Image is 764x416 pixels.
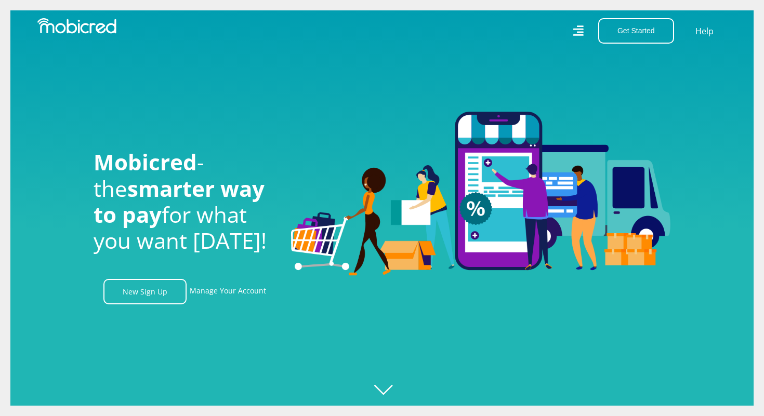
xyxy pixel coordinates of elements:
[695,24,714,38] a: Help
[94,173,265,229] span: smarter way to pay
[190,279,266,304] a: Manage Your Account
[291,112,670,276] img: Welcome to Mobicred
[94,147,197,177] span: Mobicred
[94,149,275,254] h1: - the for what you want [DATE]!
[37,18,116,34] img: Mobicred
[598,18,674,44] button: Get Started
[103,279,187,304] a: New Sign Up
